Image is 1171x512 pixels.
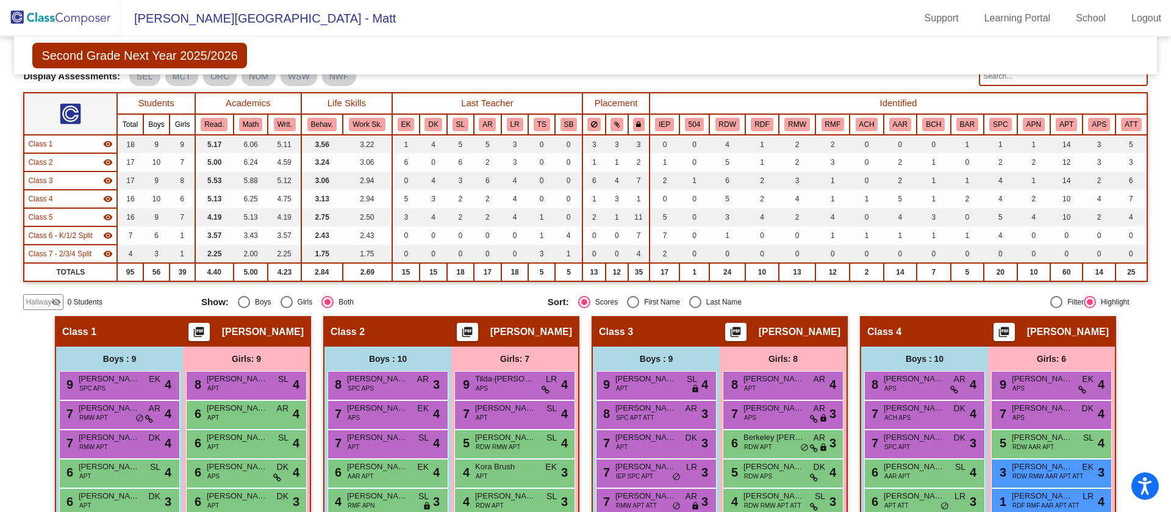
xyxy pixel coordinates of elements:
[582,190,606,208] td: 1
[815,190,850,208] td: 1
[984,226,1017,245] td: 4
[1083,153,1115,171] td: 3
[709,208,745,226] td: 3
[117,208,143,226] td: 16
[884,226,917,245] td: 1
[555,171,582,190] td: 0
[103,231,113,240] mat-icon: visibility
[343,135,392,153] td: 3.22
[103,139,113,149] mat-icon: visibility
[779,208,816,226] td: 2
[850,190,883,208] td: 1
[234,226,268,245] td: 3.43
[984,153,1017,171] td: 2
[650,190,679,208] td: 0
[301,190,343,208] td: 3.13
[528,135,555,153] td: 0
[679,153,709,171] td: 0
[528,226,555,245] td: 1
[951,171,984,190] td: 1
[447,190,473,208] td: 2
[501,114,528,135] th: Laura Rufa
[195,93,301,114] th: Academics
[1083,135,1115,153] td: 3
[24,226,117,245] td: Skyla Bryan - No Class Name
[628,135,650,153] td: 3
[1050,135,1083,153] td: 14
[956,118,978,131] button: BAR
[606,208,628,226] td: 1
[582,171,606,190] td: 6
[917,171,950,190] td: 1
[28,139,52,150] span: Class 1
[709,114,745,135] th: RTI - Reading Watch
[528,171,555,190] td: 0
[606,226,628,245] td: 0
[170,226,195,245] td: 1
[1050,171,1083,190] td: 14
[117,114,143,135] th: Total
[143,171,170,190] td: 9
[117,153,143,171] td: 17
[195,226,234,245] td: 3.57
[884,190,917,208] td: 5
[117,226,143,245] td: 7
[392,171,420,190] td: 0
[392,135,420,153] td: 1
[1066,9,1115,28] a: School
[850,135,883,153] td: 0
[745,153,779,171] td: 1
[474,190,502,208] td: 2
[779,190,816,208] td: 4
[420,114,448,135] th: Deborah Kropp
[951,208,984,226] td: 0
[679,135,709,153] td: 0
[1017,190,1051,208] td: 2
[343,171,392,190] td: 2.94
[745,208,779,226] td: 4
[856,118,878,131] button: ACH
[884,208,917,226] td: 4
[501,135,528,153] td: 3
[917,114,950,135] th: Behavior - Chronic
[606,135,628,153] td: 3
[650,208,679,226] td: 5
[555,153,582,171] td: 0
[709,171,745,190] td: 6
[234,153,268,171] td: 6.24
[460,326,474,343] mat-icon: picture_as_pdf
[501,171,528,190] td: 4
[984,171,1017,190] td: 4
[170,135,195,153] td: 9
[679,190,709,208] td: 0
[994,323,1015,341] button: Print Students Details
[815,114,850,135] th: RTI - Math Focus
[745,135,779,153] td: 1
[1115,153,1147,171] td: 3
[628,153,650,171] td: 2
[268,171,301,190] td: 5.12
[143,153,170,171] td: 10
[745,114,779,135] th: RTI - Reading Focus
[301,171,343,190] td: 3.06
[715,118,740,131] button: RDW
[117,171,143,190] td: 17
[447,226,473,245] td: 0
[984,208,1017,226] td: 5
[1050,208,1083,226] td: 10
[917,208,950,226] td: 3
[24,245,117,263] td: Tina Schlegel - No Class Name
[984,135,1017,153] td: 1
[528,208,555,226] td: 1
[474,153,502,171] td: 2
[975,9,1061,28] a: Learning Portal
[501,208,528,226] td: 4
[203,67,237,86] mat-chip: ORC
[555,226,582,245] td: 4
[1122,9,1171,28] a: Logout
[1050,190,1083,208] td: 10
[117,190,143,208] td: 16
[1115,114,1147,135] th: Attention Issues
[628,114,650,135] th: Keep with teacher
[24,153,117,171] td: Elissa Keruskie - No Class Name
